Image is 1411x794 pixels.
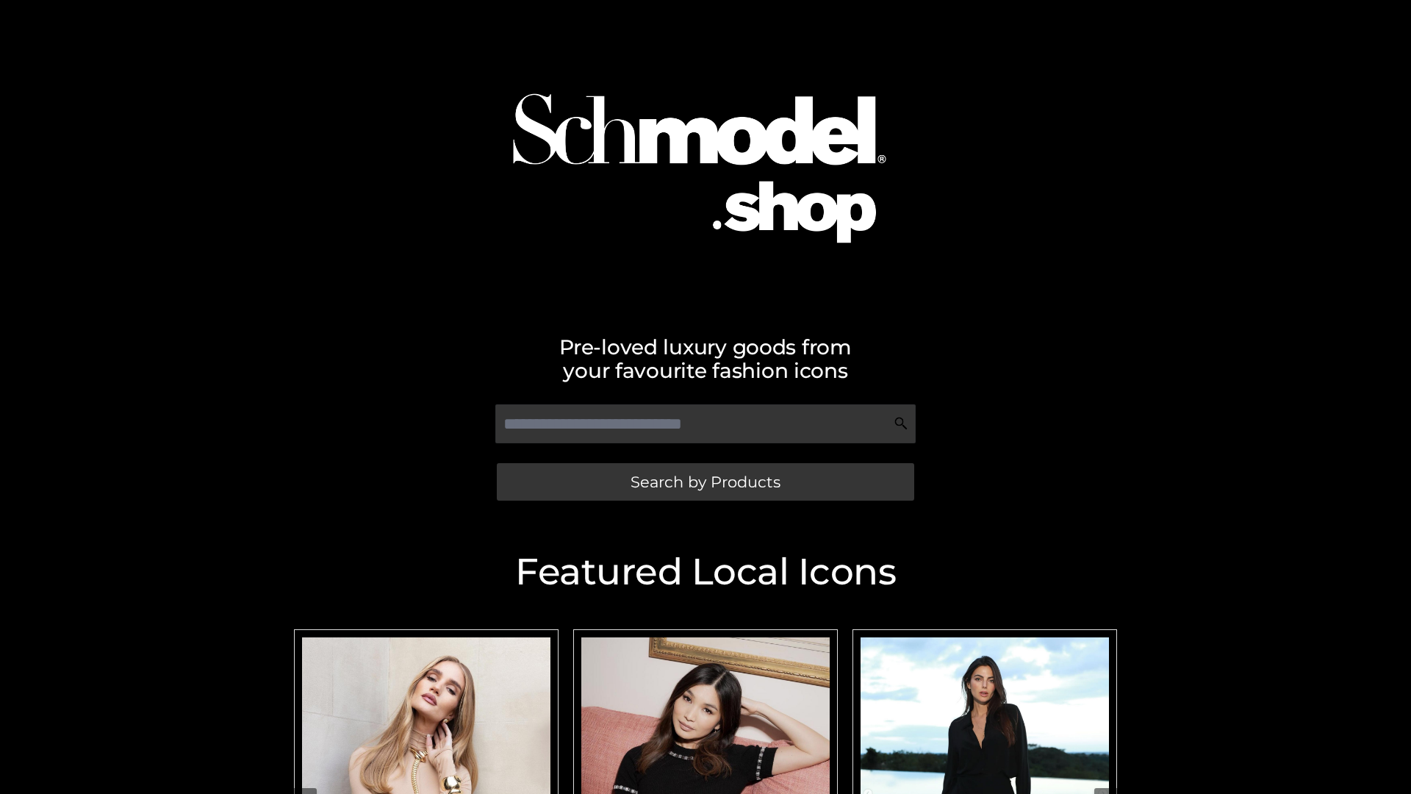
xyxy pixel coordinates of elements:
a: Search by Products [497,463,914,501]
span: Search by Products [631,474,780,490]
img: Search Icon [894,416,908,431]
h2: Featured Local Icons​ [287,554,1124,590]
h2: Pre-loved luxury goods from your favourite fashion icons [287,335,1124,382]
